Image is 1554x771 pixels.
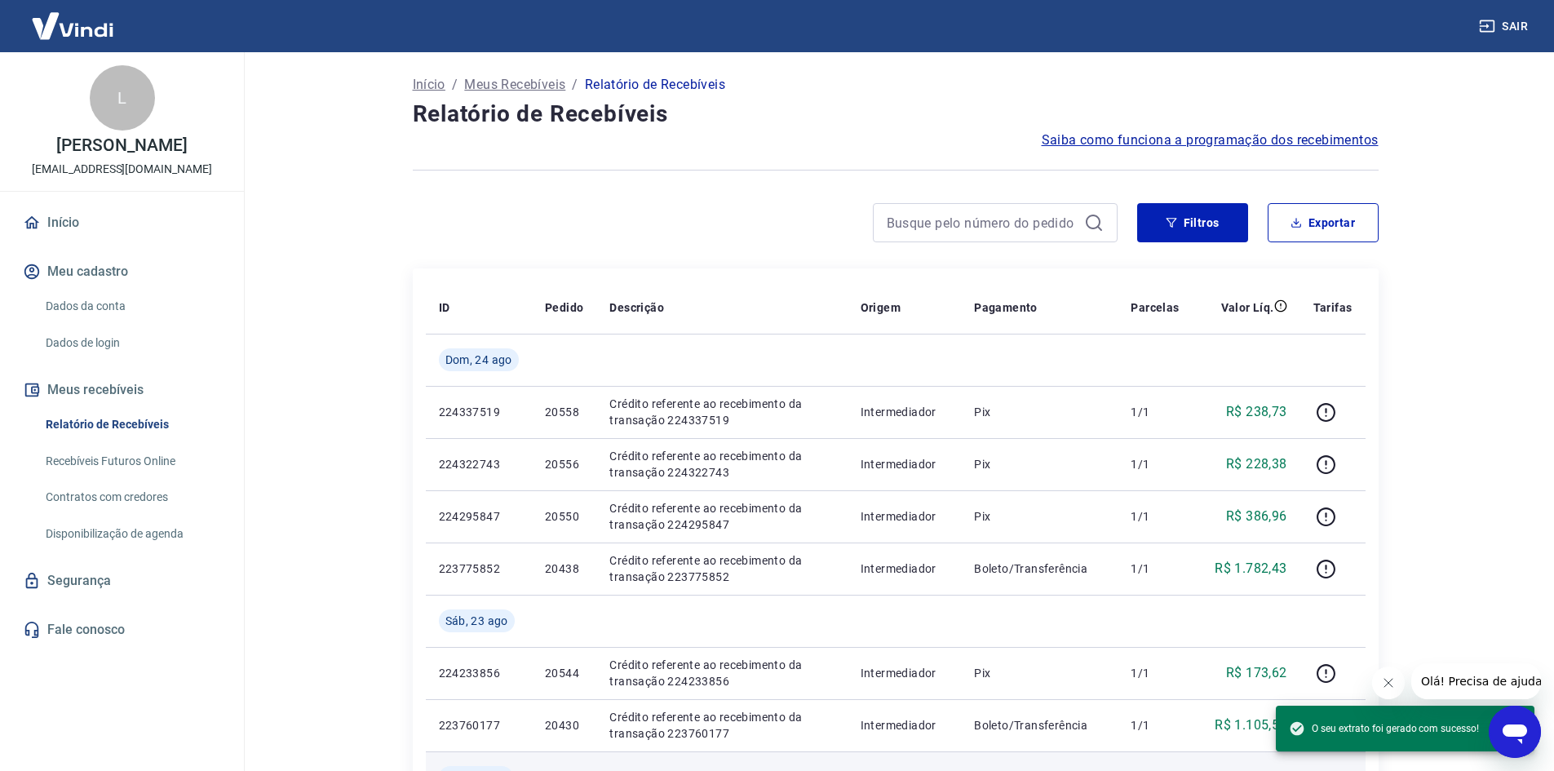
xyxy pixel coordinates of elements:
[20,612,224,648] a: Fale conosco
[974,717,1105,733] p: Boleto/Transferência
[10,11,137,24] span: Olá! Precisa de ajuda?
[39,326,224,360] a: Dados de login
[1131,508,1179,525] p: 1/1
[20,1,126,51] img: Vindi
[545,561,583,577] p: 20438
[1268,203,1379,242] button: Exportar
[609,299,664,316] p: Descrição
[861,456,949,472] p: Intermediador
[1226,507,1287,526] p: R$ 386,96
[609,500,834,533] p: Crédito referente ao recebimento da transação 224295847
[39,517,224,551] a: Disponibilização de agenda
[1042,131,1379,150] a: Saiba como funciona a programação dos recebimentos
[1131,665,1179,681] p: 1/1
[90,65,155,131] div: L
[1131,404,1179,420] p: 1/1
[974,665,1105,681] p: Pix
[545,665,583,681] p: 20544
[1131,299,1179,316] p: Parcelas
[609,552,834,585] p: Crédito referente ao recebimento da transação 223775852
[609,396,834,428] p: Crédito referente ao recebimento da transação 224337519
[39,445,224,478] a: Recebíveis Futuros Online
[861,665,949,681] p: Intermediador
[439,561,519,577] p: 223775852
[1289,720,1479,737] span: O seu extrato foi gerado com sucesso!
[609,709,834,742] p: Crédito referente ao recebimento da transação 223760177
[545,299,583,316] p: Pedido
[861,404,949,420] p: Intermediador
[1476,11,1534,42] button: Sair
[39,408,224,441] a: Relatório de Recebíveis
[974,456,1105,472] p: Pix
[20,372,224,408] button: Meus recebíveis
[56,137,187,154] p: [PERSON_NAME]
[1215,559,1286,578] p: R$ 1.782,43
[39,290,224,323] a: Dados da conta
[20,563,224,599] a: Segurança
[861,717,949,733] p: Intermediador
[1411,663,1541,699] iframe: Mensagem da empresa
[1313,299,1353,316] p: Tarifas
[439,508,519,525] p: 224295847
[439,717,519,733] p: 223760177
[545,404,583,420] p: 20558
[545,456,583,472] p: 20556
[1226,663,1287,683] p: R$ 173,62
[413,75,445,95] a: Início
[974,508,1105,525] p: Pix
[32,161,212,178] p: [EMAIL_ADDRESS][DOMAIN_NAME]
[1215,716,1286,735] p: R$ 1.105,56
[572,75,578,95] p: /
[439,299,450,316] p: ID
[1131,561,1179,577] p: 1/1
[974,561,1105,577] p: Boleto/Transferência
[974,299,1038,316] p: Pagamento
[861,508,949,525] p: Intermediador
[887,210,1078,235] input: Busque pelo número do pedido
[39,481,224,514] a: Contratos com credores
[1226,402,1287,422] p: R$ 238,73
[439,665,519,681] p: 224233856
[20,205,224,241] a: Início
[445,613,508,629] span: Sáb, 23 ago
[545,508,583,525] p: 20550
[609,448,834,481] p: Crédito referente ao recebimento da transação 224322743
[413,98,1379,131] h4: Relatório de Recebíveis
[545,717,583,733] p: 20430
[439,456,519,472] p: 224322743
[1226,454,1287,474] p: R$ 228,38
[1489,706,1541,758] iframe: Botão para abrir a janela de mensagens
[974,404,1105,420] p: Pix
[439,404,519,420] p: 224337519
[585,75,725,95] p: Relatório de Recebíveis
[861,561,949,577] p: Intermediador
[1131,717,1179,733] p: 1/1
[464,75,565,95] a: Meus Recebíveis
[1372,667,1405,699] iframe: Fechar mensagem
[445,352,512,368] span: Dom, 24 ago
[20,254,224,290] button: Meu cadastro
[609,657,834,689] p: Crédito referente ao recebimento da transação 224233856
[861,299,901,316] p: Origem
[1131,456,1179,472] p: 1/1
[1221,299,1274,316] p: Valor Líq.
[1137,203,1248,242] button: Filtros
[452,75,458,95] p: /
